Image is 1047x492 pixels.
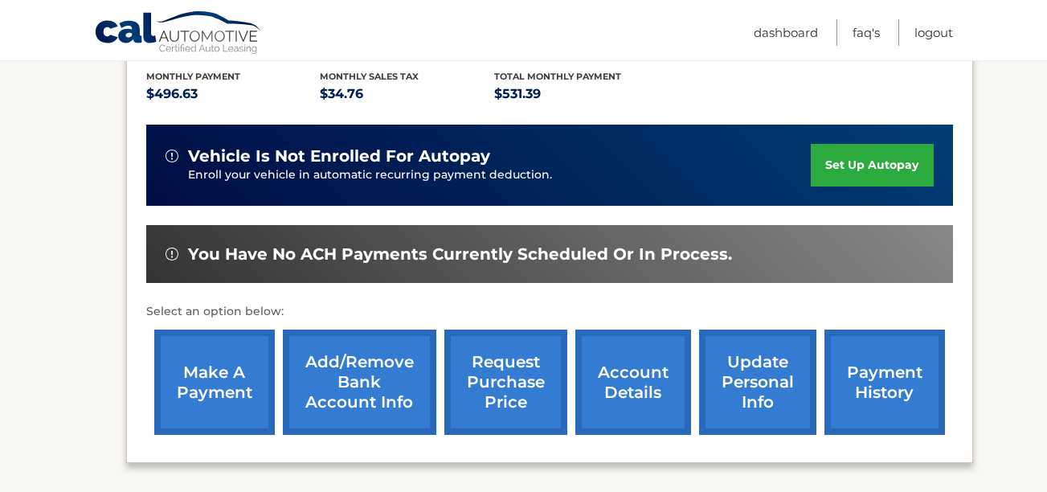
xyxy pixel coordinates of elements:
a: payment history [824,330,945,435]
p: Select an option below: [146,302,953,322]
a: account details [575,330,691,435]
img: alert-white.svg [166,248,178,260]
p: Enroll your vehicle in automatic recurring payment deduction. [188,166,812,184]
a: set up autopay [811,144,933,187]
a: FAQ's [853,19,880,46]
span: You have no ACH payments currently scheduled or in process. [188,244,732,264]
a: Dashboard [754,19,818,46]
span: vehicle is not enrolled for autopay [188,146,490,166]
p: $531.39 [494,83,669,105]
span: Total Monthly Payment [494,71,621,82]
img: alert-white.svg [166,150,178,162]
p: $496.63 [146,83,321,105]
span: Monthly Payment [146,71,240,82]
a: request purchase price [444,330,567,435]
p: $34.76 [320,83,494,105]
a: Cal Automotive [94,10,263,57]
a: Logout [914,19,953,46]
a: Add/Remove bank account info [283,330,436,435]
a: make a payment [154,330,275,435]
span: Monthly sales Tax [320,71,419,82]
a: update personal info [699,330,816,435]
